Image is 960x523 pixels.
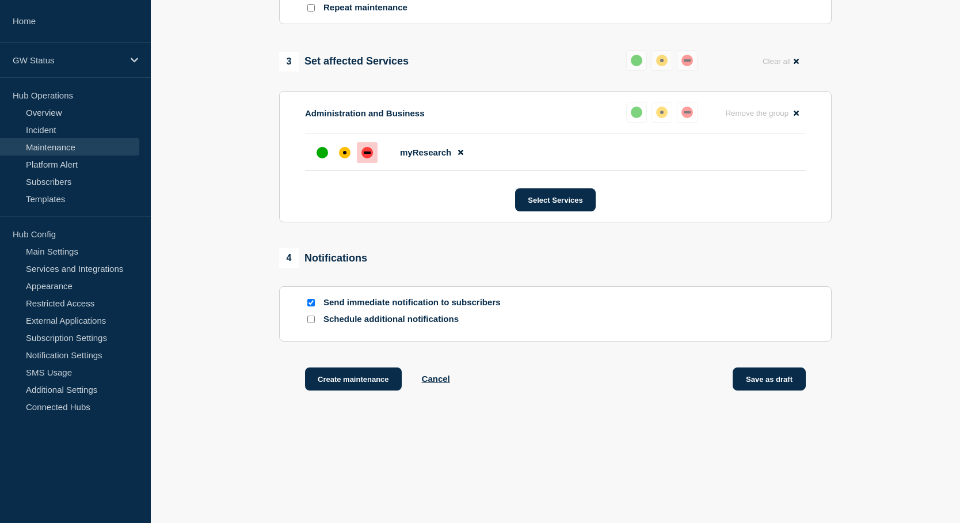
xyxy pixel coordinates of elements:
div: down [361,147,373,158]
p: Send immediate notification to subscribers [323,297,508,308]
div: affected [656,107,668,118]
div: up [631,55,642,66]
span: myResearch [400,147,451,157]
button: Cancel [422,374,450,384]
p: Repeat maintenance [323,2,407,13]
button: Select Services [515,188,595,211]
div: down [681,55,693,66]
div: affected [339,147,351,158]
input: Repeat maintenance [307,4,315,12]
input: Schedule additional notifications [307,316,315,323]
button: up [626,50,647,71]
button: Clear all [756,50,806,73]
input: Send immediate notification to subscribers [307,299,315,306]
span: Remove the group [725,109,788,118]
button: Remove the group [718,102,806,124]
button: Save as draft [733,367,806,391]
button: affected [652,50,672,71]
button: down [677,50,698,71]
div: down [681,107,693,118]
p: Administration and Business [305,108,425,118]
p: Schedule additional notifications [323,314,508,325]
span: 4 [279,248,299,268]
div: up [317,147,328,158]
div: Notifications [279,248,367,268]
div: up [631,107,642,118]
div: Set affected Services [279,52,409,71]
span: 3 [279,52,299,71]
button: affected [652,102,672,123]
button: Create maintenance [305,367,402,391]
p: GW Status [13,55,123,65]
button: down [677,102,698,123]
div: affected [656,55,668,66]
button: up [626,102,647,123]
